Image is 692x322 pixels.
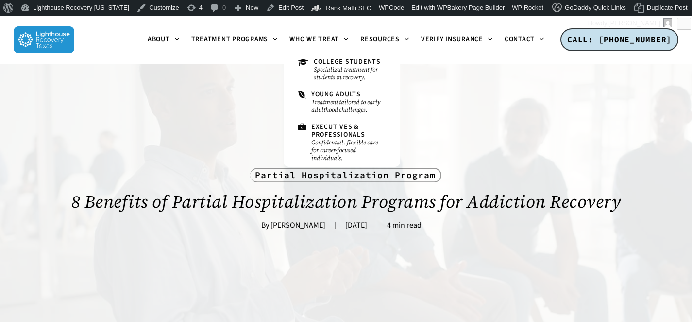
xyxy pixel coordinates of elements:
[284,36,354,44] a: Who We Treat
[567,35,672,44] span: CALL: [PHONE_NUMBER]
[505,35,535,44] span: Contact
[314,66,386,81] small: Specialized treatment for students in recovery.
[311,122,365,139] span: Executives & Professionals
[560,28,678,52] a: CALL: [PHONE_NUMBER]
[326,4,371,12] span: Rank Math SEO
[415,36,499,44] a: Verify Insurance
[421,35,483,44] span: Verify Insurance
[354,36,415,44] a: Resources
[335,222,377,229] span: [DATE]
[270,220,325,231] a: [PERSON_NAME]
[311,89,361,99] span: Young Adults
[314,57,381,67] span: College Students
[311,139,386,162] small: Confidential, flexible care for career-focused individuals.
[261,222,269,229] span: By
[377,222,431,229] span: 4 min read
[148,35,170,44] span: About
[585,16,676,31] a: Howdy,
[142,36,186,44] a: About
[191,35,269,44] span: Treatment Programs
[250,168,441,182] a: Partial Hospitalization Program
[360,35,400,44] span: Resources
[499,36,550,44] a: Contact
[293,119,390,167] a: Executives & ProfessionalsConfidential, flexible care for career-focused individuals.
[293,54,390,86] a: College StudentsSpecialized treatment for students in recovery.
[14,26,74,53] img: Lighthouse Recovery Texas
[311,98,386,114] small: Treatment tailored to early adulthood challenges.
[186,36,284,44] a: Treatment Programs
[289,35,339,44] span: Who We Treat
[293,86,390,119] a: Young AdultsTreatment tailored to early adulthood challenges.
[608,19,660,27] span: [PERSON_NAME]
[44,182,648,221] h1: 8 Benefits of Partial Hospitalization Programs for Addiction Recovery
